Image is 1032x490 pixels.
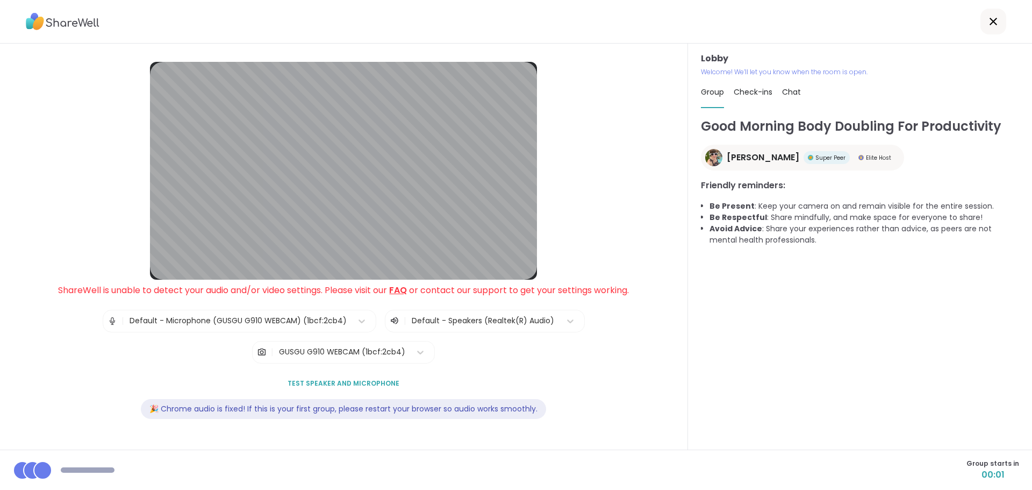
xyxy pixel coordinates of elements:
span: ShareWell is unable to detect your audio and/or video settings. Please visit our or contact our s... [58,284,629,296]
li: : Keep your camera on and remain visible for the entire session. [709,201,1019,212]
button: Test speaker and microphone [283,372,404,395]
span: | [271,342,274,363]
h1: Good Morning Body Doubling For Productivity [701,117,1019,136]
li: : Share your experiences rather than advice, as peers are not mental health professionals. [709,223,1019,246]
span: Super Peer [815,154,845,162]
img: Elite Host [858,155,864,160]
span: Check-ins [734,87,772,97]
div: Default - Microphone (GUSGU G910 WEBCAM) (1bcf:2cb4) [130,315,347,326]
img: Microphone [107,310,117,332]
div: 🎉 Chrome audio is fixed! If this is your first group, please restart your browser so audio works ... [141,399,546,419]
h3: Lobby [701,52,1019,65]
a: Adrienne_QueenOfTheDawn[PERSON_NAME]Super PeerSuper PeerElite HostElite Host [701,145,904,171]
h3: Friendly reminders: [701,179,1019,192]
img: Camera [257,342,267,363]
span: Group [701,87,724,97]
img: Adrienne_QueenOfTheDawn [705,149,722,166]
span: [PERSON_NAME] [727,151,799,164]
img: ShareWell Logo [26,9,99,34]
span: 00:01 [966,468,1019,481]
span: Elite Host [866,154,891,162]
span: | [121,310,124,332]
b: Be Respectful [709,212,767,223]
b: Avoid Advice [709,223,762,234]
div: GUSGU G910 WEBCAM (1bcf:2cb4) [279,346,405,358]
span: | [404,315,406,328]
img: Super Peer [808,155,813,160]
span: Test speaker and microphone [288,379,399,388]
a: FAQ [389,284,407,296]
p: Welcome! We’ll let you know when the room is open. [701,67,1019,77]
span: Group starts in [966,459,1019,468]
span: Chat [782,87,801,97]
li: : Share mindfully, and make space for everyone to share! [709,212,1019,223]
b: Be Present [709,201,755,211]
